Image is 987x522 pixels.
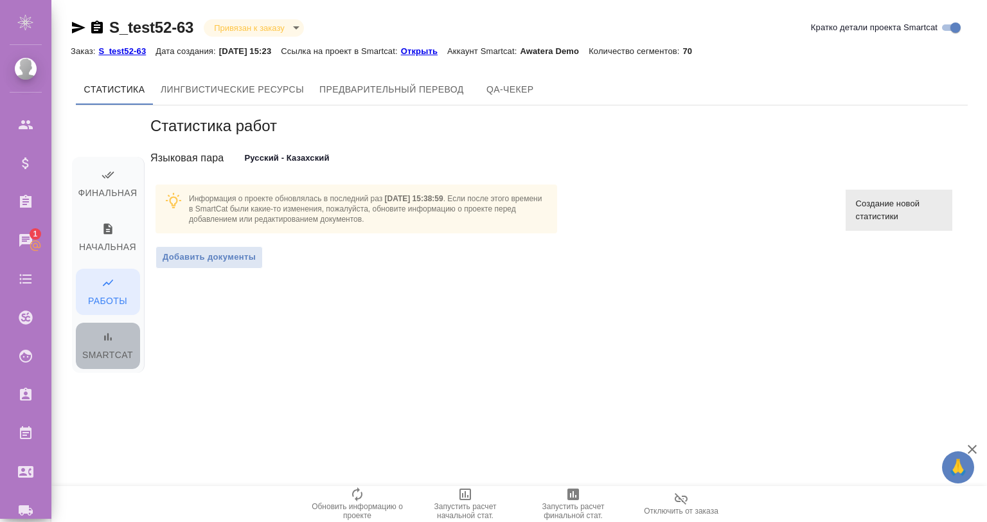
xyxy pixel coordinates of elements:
[479,82,541,98] span: QA-чекер
[447,46,520,56] p: Аккаунт Smartcat:
[219,46,281,56] p: [DATE] 15:23
[163,250,256,265] span: Добавить документы
[520,46,589,56] p: Awatera Demo
[281,46,400,56] p: Ссылка на проект в Smartcat:
[519,486,627,522] button: Запустить расчет финальной стат.
[947,454,969,481] span: 🙏
[98,46,156,56] p: S_test52-63
[156,46,218,56] p: Дата создания:
[25,228,45,240] span: 1
[811,21,938,34] span: Кратко детали проекта Smartcat
[189,194,547,224] p: Информация о проекте обновлялась в последний раз . Если после этого времени в SmartCat были какие...
[84,222,132,255] span: Начальная
[3,224,48,256] a: 1
[385,194,443,203] b: [DATE] 15:38:59
[150,116,957,136] h5: Cтатистика работ
[71,20,86,35] button: Скопировать ссылку для ЯМессенджера
[401,46,447,56] p: Открыть
[411,486,519,522] button: Запустить расчет начальной стат.
[161,82,304,98] span: Лингвистические ресурсы
[311,502,404,520] span: Обновить информацию о проекте
[89,20,105,35] button: Скопировать ссылку
[71,46,98,56] p: Заказ:
[644,507,718,516] span: Отключить от заказа
[84,276,132,309] span: Работы
[627,486,735,522] button: Отключить от заказа
[846,190,952,231] div: Создание новой статистики
[527,502,619,520] span: Запустить расчет финальной стат.
[589,46,682,56] p: Количество сегментов:
[84,82,145,98] span: Cтатистика
[98,45,156,56] a: S_test52-63
[419,502,511,520] span: Запустить расчет начальной стат.
[240,147,420,169] div: Русский - Казахский
[942,451,974,483] button: 🙏
[204,19,303,37] div: Привязан к заказу
[401,45,447,56] a: Открыть
[683,46,702,56] p: 70
[319,82,464,98] span: Предварительный перевод
[156,246,263,269] button: Добавить документы
[109,19,193,36] a: S_test52-63
[84,168,132,201] span: Финальная
[84,330,132,363] span: Smartcat
[210,22,288,33] button: Привязан к заказу
[303,486,411,522] button: Обновить информацию о проекте
[150,150,240,166] div: Языковая пара
[856,197,942,223] span: Создание новой статистики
